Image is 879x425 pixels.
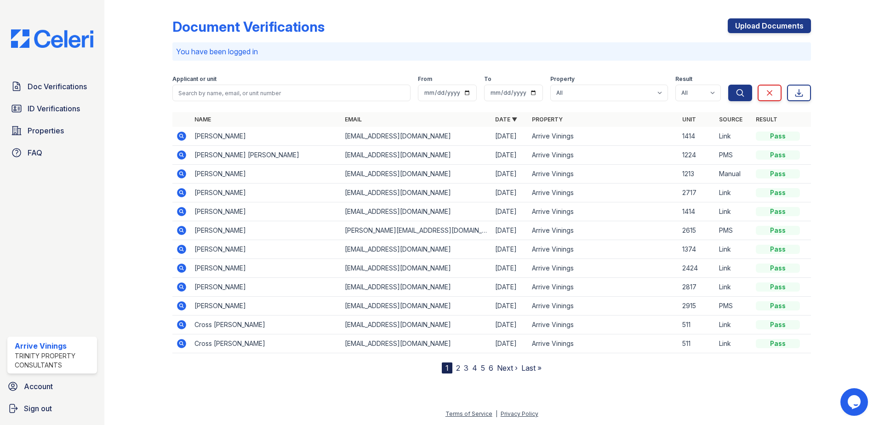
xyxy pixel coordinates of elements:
[679,240,715,259] td: 1374
[489,363,493,373] a: 6
[7,77,97,96] a: Doc Verifications
[528,297,679,316] td: Arrive Vinings
[491,334,528,353] td: [DATE]
[28,81,87,92] span: Doc Verifications
[491,127,528,146] td: [DATE]
[341,221,491,240] td: [PERSON_NAME][EMAIL_ADDRESS][DOMAIN_NAME]
[191,334,341,353] td: Cross [PERSON_NAME]
[341,202,491,221] td: [EMAIL_ADDRESS][DOMAIN_NAME]
[756,320,800,329] div: Pass
[756,169,800,178] div: Pass
[191,184,341,202] td: [PERSON_NAME]
[495,116,517,123] a: Date ▼
[728,18,811,33] a: Upload Documents
[484,75,491,83] label: To
[550,75,575,83] label: Property
[528,334,679,353] td: Arrive Vinings
[445,410,492,417] a: Terms of Service
[7,99,97,118] a: ID Verifications
[4,399,101,418] a: Sign out
[172,18,325,35] div: Document Verifications
[756,116,777,123] a: Result
[472,363,477,373] a: 4
[341,184,491,202] td: [EMAIL_ADDRESS][DOMAIN_NAME]
[756,188,800,197] div: Pass
[491,240,528,259] td: [DATE]
[191,165,341,184] td: [PERSON_NAME]
[191,221,341,240] td: [PERSON_NAME]
[528,316,679,334] td: Arrive Vinings
[715,316,752,334] td: Link
[756,301,800,310] div: Pass
[756,132,800,141] div: Pass
[191,278,341,297] td: [PERSON_NAME]
[491,297,528,316] td: [DATE]
[679,297,715,316] td: 2915
[675,75,692,83] label: Result
[756,226,800,235] div: Pass
[341,240,491,259] td: [EMAIL_ADDRESS][DOMAIN_NAME]
[528,202,679,221] td: Arrive Vinings
[24,403,52,414] span: Sign out
[191,259,341,278] td: [PERSON_NAME]
[341,334,491,353] td: [EMAIL_ADDRESS][DOMAIN_NAME]
[491,202,528,221] td: [DATE]
[756,282,800,292] div: Pass
[191,240,341,259] td: [PERSON_NAME]
[491,146,528,165] td: [DATE]
[528,259,679,278] td: Arrive Vinings
[28,103,80,114] span: ID Verifications
[464,363,468,373] a: 3
[191,146,341,165] td: [PERSON_NAME] [PERSON_NAME]
[756,245,800,254] div: Pass
[491,165,528,184] td: [DATE]
[756,264,800,273] div: Pass
[715,202,752,221] td: Link
[191,316,341,334] td: Cross [PERSON_NAME]
[679,316,715,334] td: 511
[491,259,528,278] td: [DATE]
[341,165,491,184] td: [EMAIL_ADDRESS][DOMAIN_NAME]
[491,278,528,297] td: [DATE]
[7,144,97,162] a: FAQ
[28,125,64,136] span: Properties
[172,75,217,83] label: Applicant or unit
[679,334,715,353] td: 511
[528,278,679,297] td: Arrive Vinings
[528,184,679,202] td: Arrive Vinings
[497,363,518,373] a: Next ›
[715,184,752,202] td: Link
[341,278,491,297] td: [EMAIL_ADDRESS][DOMAIN_NAME]
[24,381,53,392] span: Account
[456,363,460,373] a: 2
[840,388,870,416] iframe: chat widget
[15,340,93,351] div: Arrive Vinings
[715,127,752,146] td: Link
[715,240,752,259] td: Link
[756,339,800,348] div: Pass
[715,165,752,184] td: Manual
[756,207,800,216] div: Pass
[679,259,715,278] td: 2424
[418,75,432,83] label: From
[715,334,752,353] td: Link
[191,127,341,146] td: [PERSON_NAME]
[501,410,538,417] a: Privacy Policy
[28,147,42,158] span: FAQ
[532,116,563,123] a: Property
[528,221,679,240] td: Arrive Vinings
[719,116,742,123] a: Source
[682,116,696,123] a: Unit
[715,221,752,240] td: PMS
[172,85,411,101] input: Search by name, email, or unit number
[521,363,542,373] a: Last »
[715,146,752,165] td: PMS
[176,46,807,57] p: You have been logged in
[442,362,452,373] div: 1
[4,377,101,396] a: Account
[4,29,101,48] img: CE_Logo_Blue-a8612792a0a2168367f1c8372b55b34899dd931a85d93a1a3d3e32e68fde9ad4.png
[528,165,679,184] td: Arrive Vinings
[756,150,800,160] div: Pass
[496,410,497,417] div: |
